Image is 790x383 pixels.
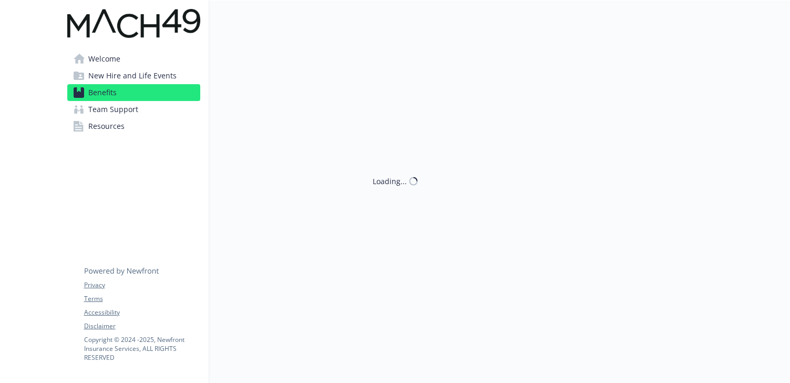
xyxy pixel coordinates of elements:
[84,308,200,317] a: Accessibility
[67,51,200,67] a: Welcome
[88,101,138,118] span: Team Support
[84,321,200,331] a: Disclaimer
[67,118,200,135] a: Resources
[88,84,117,101] span: Benefits
[67,67,200,84] a: New Hire and Life Events
[88,118,125,135] span: Resources
[84,335,200,362] p: Copyright © 2024 - 2025 , Newfront Insurance Services, ALL RIGHTS RESERVED
[67,101,200,118] a: Team Support
[84,280,200,290] a: Privacy
[84,294,200,304] a: Terms
[88,67,177,84] span: New Hire and Life Events
[88,51,120,67] span: Welcome
[373,176,407,187] div: Loading...
[67,84,200,101] a: Benefits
